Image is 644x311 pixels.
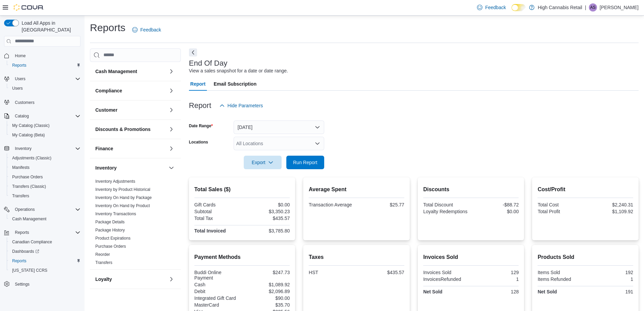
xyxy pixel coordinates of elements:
button: Customers [1,97,83,107]
div: Buddi Online Payment [194,270,241,281]
span: Inventory [15,146,31,151]
span: Users [9,84,80,92]
button: Compliance [95,87,166,94]
button: Operations [12,205,38,214]
a: Feedback [129,23,164,37]
div: Total Tax [194,216,241,221]
a: Adjustments (Classic) [9,154,54,162]
a: Dashboards [9,247,42,256]
div: $2,240.31 [587,202,633,207]
span: My Catalog (Beta) [9,131,80,139]
span: Customers [15,100,34,105]
span: Purchase Orders [95,244,126,249]
span: [US_STATE] CCRS [12,268,47,273]
div: MasterCard [194,302,241,308]
span: Settings [12,280,80,288]
a: Settings [12,280,32,288]
span: Product Expirations [95,236,130,241]
button: Reports [7,256,83,266]
div: Inventory [90,177,181,269]
a: Inventory On Hand by Product [95,203,150,208]
button: Hide Parameters [217,99,266,112]
span: Settings [15,282,29,287]
span: Inventory On Hand by Package [95,195,152,200]
div: $1,089.92 [243,282,290,287]
div: $25.77 [358,202,404,207]
span: Cash Management [9,215,80,223]
div: View a sales snapshot for a date or date range. [189,67,288,74]
div: -$88.72 [472,202,519,207]
button: Cash Management [95,68,166,75]
div: Cash [194,282,241,287]
div: 1 [587,276,633,282]
button: Settings [1,279,83,289]
h2: Total Sales ($) [194,185,290,194]
button: OCM [95,295,166,302]
span: Transfers [95,260,112,265]
h3: Report [189,102,211,110]
button: Reports [12,228,32,237]
span: Transfers [9,192,80,200]
div: Integrated Gift Card [194,295,241,301]
span: Run Report [293,159,317,166]
div: Items Refunded [538,276,584,282]
button: [US_STATE] CCRS [7,266,83,275]
div: Total Profit [538,209,584,214]
h2: Discounts [423,185,519,194]
span: Reports [9,257,80,265]
a: Transfers (Classic) [9,182,49,191]
span: Cash Management [12,216,46,222]
div: $3,785.80 [243,228,290,234]
h3: Finance [95,145,113,152]
a: Users [9,84,25,92]
span: AS [590,3,596,12]
h3: OCM [95,295,106,302]
button: Inventory [1,144,83,153]
h3: Compliance [95,87,122,94]
a: Package Details [95,220,125,224]
span: Catalog [12,112,80,120]
button: Run Report [286,156,324,169]
div: 192 [587,270,633,275]
span: Inventory [12,145,80,153]
strong: Net Sold [423,289,443,294]
div: Gift Cards [194,202,241,207]
div: $435.57 [243,216,290,221]
button: Manifests [7,163,83,172]
button: Inventory [167,164,175,172]
button: Transfers [7,191,83,201]
a: Package History [95,228,125,232]
div: Total Cost [538,202,584,207]
div: Loyalty Redemptions [423,209,470,214]
div: Invoices Sold [423,270,470,275]
span: Home [12,51,80,60]
span: Washington CCRS [9,266,80,274]
p: | [585,3,586,12]
span: Reports [12,228,80,237]
span: My Catalog (Classic) [12,123,50,128]
button: Users [7,84,83,93]
span: Report [190,77,206,91]
button: Next [189,48,197,57]
button: Canadian Compliance [7,237,83,247]
div: $0.00 [243,202,290,207]
button: Finance [167,145,175,153]
span: Users [15,76,25,82]
button: OCM [167,294,175,303]
h3: Customer [95,107,117,113]
div: HST [309,270,355,275]
a: Canadian Compliance [9,238,55,246]
span: Hide Parameters [228,102,263,109]
span: Inventory by Product Historical [95,187,150,192]
div: $35.70 [243,302,290,308]
div: 191 [587,289,633,294]
div: $2,096.89 [243,289,290,294]
div: InvoicesRefunded [423,276,470,282]
h2: Products Sold [538,253,633,261]
button: Compliance [167,87,175,95]
div: 1 [472,276,519,282]
button: Finance [95,145,166,152]
a: Inventory Adjustments [95,179,135,184]
button: Cash Management [7,214,83,224]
